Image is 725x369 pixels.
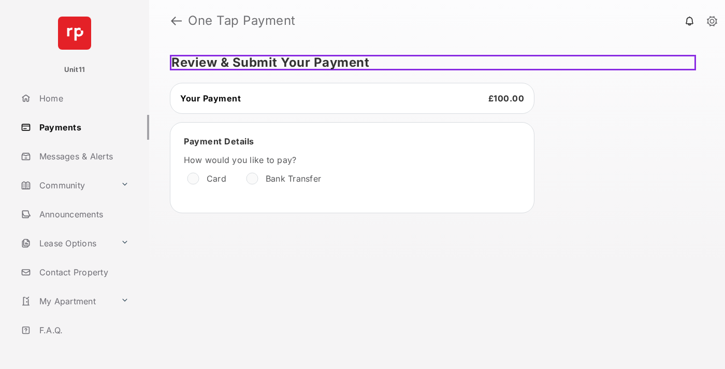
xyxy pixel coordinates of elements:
h5: Review & Submit Your Payment [170,55,696,70]
a: Home [17,86,149,111]
span: Your Payment [180,93,241,104]
a: Lease Options [17,231,117,256]
a: My Apartment [17,289,117,314]
strong: One Tap Payment [188,14,296,27]
p: Unit11 [64,65,85,75]
a: Messages & Alerts [17,144,149,169]
a: Contact Property [17,260,149,285]
label: How would you like to pay? [184,155,495,165]
a: Community [17,173,117,198]
label: Card [207,173,226,184]
a: F.A.Q. [17,318,149,343]
a: Announcements [17,202,149,227]
span: £100.00 [488,93,525,104]
a: Payments [17,115,149,140]
label: Bank Transfer [266,173,321,184]
img: svg+xml;base64,PHN2ZyB4bWxucz0iaHR0cDovL3d3dy53My5vcmcvMjAwMC9zdmciIHdpZHRoPSI2NCIgaGVpZ2h0PSI2NC... [58,17,91,50]
span: Payment Details [184,136,254,146]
